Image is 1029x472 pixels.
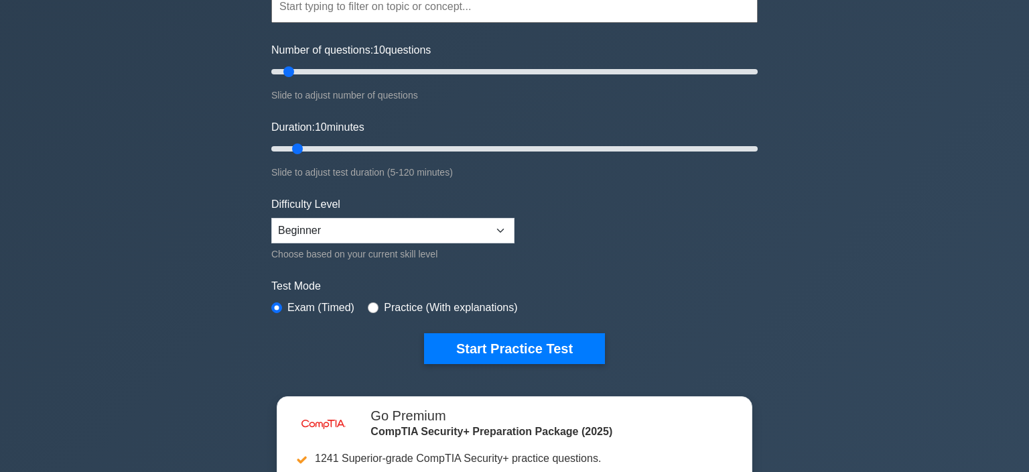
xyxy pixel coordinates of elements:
span: 10 [315,121,327,133]
label: Practice (With explanations) [384,300,517,316]
label: Test Mode [271,278,758,294]
span: 10 [373,44,385,56]
div: Choose based on your current skill level [271,246,514,262]
div: Slide to adjust test duration (5-120 minutes) [271,164,758,180]
label: Exam (Timed) [287,300,354,316]
div: Slide to adjust number of questions [271,87,758,103]
label: Difficulty Level [271,196,340,213]
button: Start Practice Test [424,333,605,364]
label: Duration: minutes [271,119,364,135]
label: Number of questions: questions [271,42,431,58]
